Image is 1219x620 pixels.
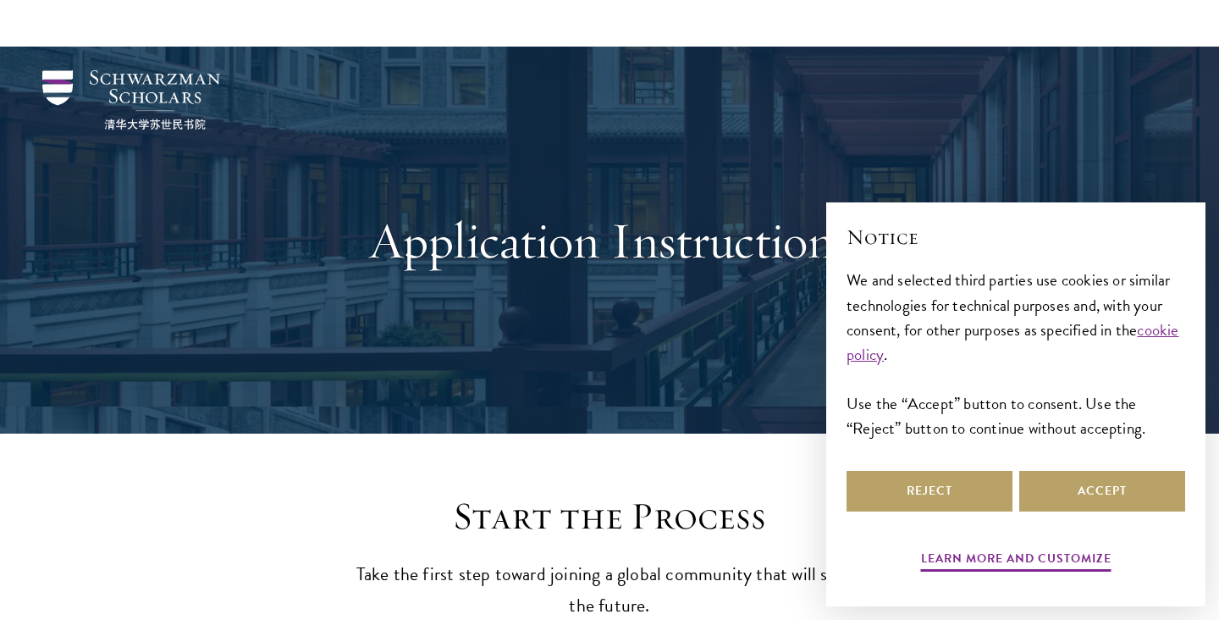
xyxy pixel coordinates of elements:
[847,471,1012,512] button: Reject
[921,548,1111,574] button: Learn more and customize
[847,223,1185,252] h2: Notice
[42,70,220,130] img: Schwarzman Scholars
[347,493,872,540] h2: Start the Process
[1019,471,1185,512] button: Accept
[847,318,1179,367] a: cookie policy
[847,268,1185,440] div: We and selected third parties use cookies or similar technologies for technical purposes and, wit...
[317,210,902,271] h1: Application Instructions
